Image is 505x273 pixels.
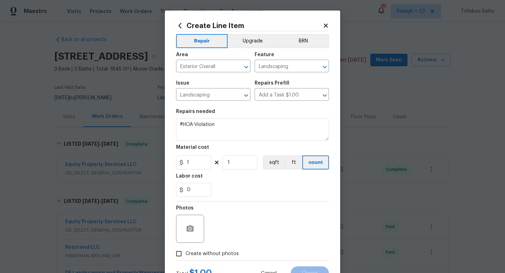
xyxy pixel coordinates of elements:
[302,155,329,169] button: count
[255,52,274,57] h5: Feature
[255,81,289,86] h5: Repairs Prefill
[320,91,330,100] button: Open
[241,62,251,72] button: Open
[176,145,209,150] h5: Material cost
[176,109,215,114] h5: Repairs needed
[186,250,239,258] span: Create without photos
[241,91,251,100] button: Open
[176,81,189,86] h5: Issue
[228,34,278,48] button: Upgrade
[263,155,285,169] button: sqft
[277,34,329,48] button: BRN
[176,118,329,141] textarea: #HOA-Violation
[176,206,194,211] h5: Photos
[285,155,302,169] button: ft
[320,62,330,72] button: Open
[176,52,188,57] h5: Area
[176,22,323,29] h2: Create Line Item
[176,174,203,179] h5: Labor cost
[176,34,228,48] button: Repair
